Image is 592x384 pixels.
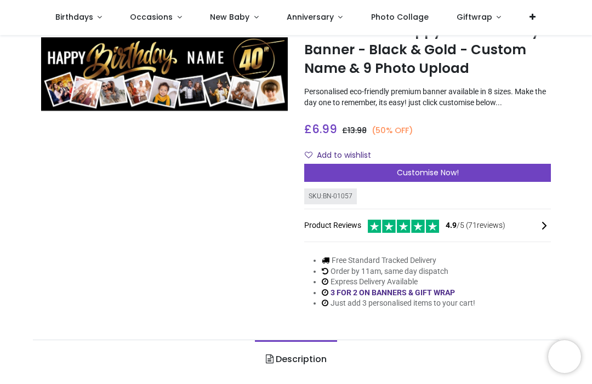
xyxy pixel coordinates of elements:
small: (50% OFF) [372,125,413,136]
img: Personalised Happy 40th Birthday Banner - Black & Gold - Custom Name & 9 Photo Upload [41,38,288,112]
li: Free Standard Tracked Delivery [322,255,475,266]
a: 3 FOR 2 ON BANNERS & GIFT WRAP [331,288,455,297]
span: £ [304,121,337,137]
h1: Personalised Happy 40th Birthday Banner - Black & Gold - Custom Name & 9 Photo Upload [304,21,551,78]
span: Photo Collage [371,12,429,22]
li: Just add 3 personalised items to your cart! [322,298,475,309]
span: New Baby [210,12,249,22]
li: Express Delivery Available [322,277,475,288]
span: Birthdays [55,12,93,22]
li: Order by 11am, same day dispatch [322,266,475,277]
span: Occasions [130,12,173,22]
span: 6.99 [312,121,337,137]
iframe: Brevo live chat [548,340,581,373]
span: Anniversary [287,12,334,22]
span: /5 ( 71 reviews) [446,220,505,231]
span: 4.9 [446,221,457,230]
i: Add to wishlist [305,151,312,159]
button: Add to wishlistAdd to wishlist [304,146,380,165]
span: Giftwrap [457,12,492,22]
div: Product Reviews [304,218,551,233]
span: 13.98 [348,125,367,136]
a: Description [255,340,337,379]
span: £ [342,125,367,136]
p: Personalised eco-friendly premium banner available in 8 sizes. Make the day one to remember, its ... [304,87,551,108]
div: SKU: BN-01057 [304,188,357,204]
span: Customise Now! [397,167,459,178]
